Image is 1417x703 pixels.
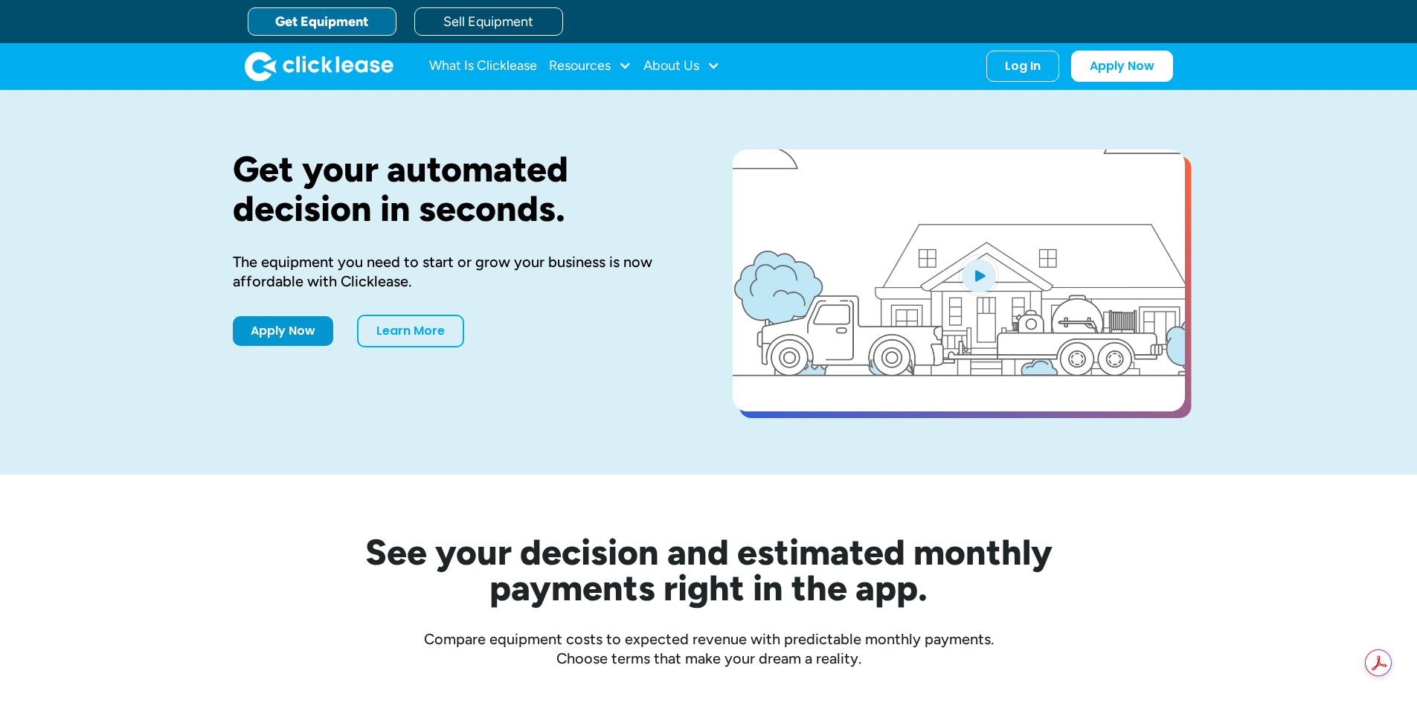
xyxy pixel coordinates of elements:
[549,51,632,81] div: Resources
[292,534,1125,606] h2: See your decision and estimated monthly payments right in the app.
[245,51,393,81] img: Clicklease logo
[233,316,333,346] a: Apply Now
[1005,59,1041,74] div: Log In
[233,629,1185,668] div: Compare equipment costs to expected revenue with predictable monthly payments. Choose terms that ...
[429,51,537,81] a: What Is Clicklease
[1071,51,1173,82] a: Apply Now
[643,51,720,81] div: About Us
[414,7,563,36] a: Sell Equipment
[248,7,396,36] a: Get Equipment
[959,254,999,296] img: Blue play button logo on a light blue circular background
[233,252,685,291] div: The equipment you need to start or grow your business is now affordable with Clicklease.
[357,315,464,347] a: Learn More
[245,51,393,81] a: home
[233,150,685,228] h1: Get your automated decision in seconds.
[733,150,1185,411] a: open lightbox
